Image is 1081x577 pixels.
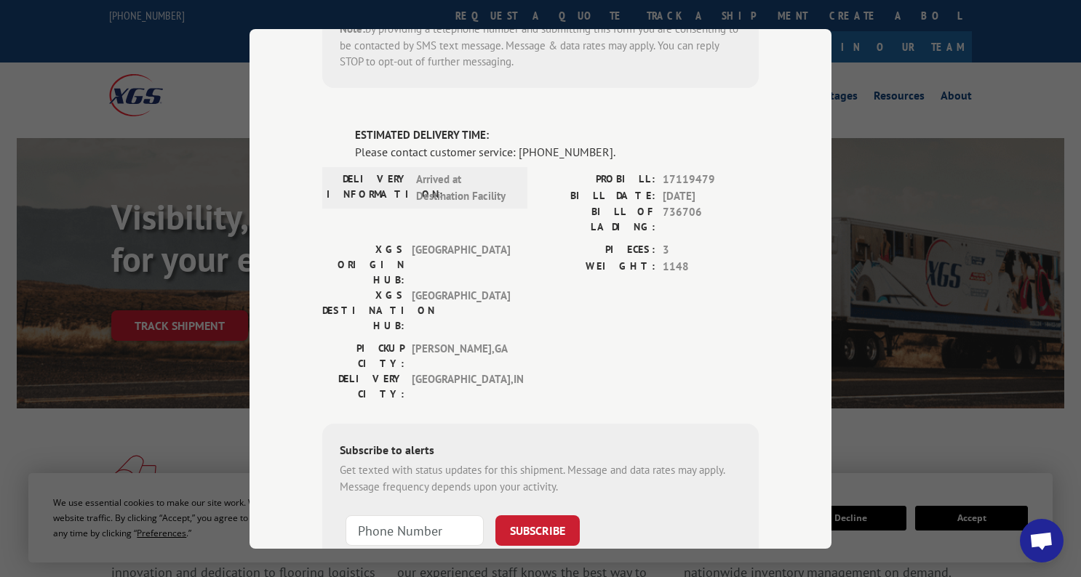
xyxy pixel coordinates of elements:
strong: Note: [340,22,365,36]
label: DELIVERY CITY: [322,371,404,402]
span: 17119479 [663,172,759,188]
label: PROBILL: [540,172,655,188]
span: 3 [663,242,759,259]
label: BILL OF LADING: [540,204,655,235]
label: DELIVERY INFORMATION: [327,172,409,204]
span: 736706 [663,204,759,235]
div: Subscribe to alerts [340,441,741,462]
span: Arrived at Destination Facility [416,172,514,204]
label: PICKUP CITY: [322,341,404,371]
input: Phone Number [346,515,484,546]
label: XGS DESTINATION HUB: [322,288,404,334]
span: [GEOGRAPHIC_DATA] [412,288,510,334]
label: BILL DATE: [540,187,655,204]
div: Please contact customer service: [PHONE_NUMBER]. [355,143,759,161]
span: [GEOGRAPHIC_DATA] , IN [412,371,510,402]
div: by providing a telephone number and submitting this form you are consenting to be contacted by SM... [340,21,741,70]
label: PIECES: [540,242,655,259]
span: 1148 [663,258,759,275]
div: Get texted with status updates for this shipment. Message and data rates may apply. Message frequ... [340,462,741,495]
span: [DATE] [663,187,759,204]
span: [GEOGRAPHIC_DATA] [412,242,510,288]
button: SUBSCRIBE [495,515,580,546]
a: Open chat [1020,519,1064,562]
label: WEIGHT: [540,258,655,275]
label: ESTIMATED DELIVERY TIME: [355,126,759,143]
label: XGS ORIGIN HUB: [322,242,404,288]
span: [PERSON_NAME] , GA [412,341,510,371]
